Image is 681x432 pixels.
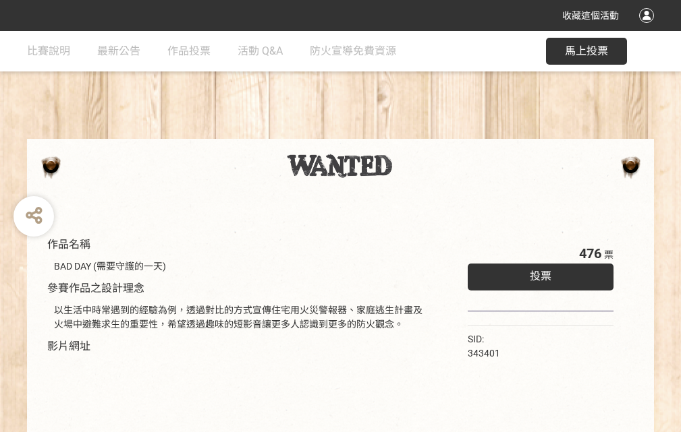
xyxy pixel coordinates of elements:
a: 最新公告 [97,31,140,71]
a: 防火宣導免費資源 [310,31,396,71]
span: SID: 343401 [468,334,500,359]
span: 活動 Q&A [238,44,283,57]
span: 作品名稱 [47,238,90,251]
span: 比賽說明 [27,44,70,57]
span: 防火宣導免費資源 [310,44,396,57]
span: 作品投票 [167,44,211,57]
span: 投票 [530,270,551,282]
span: 參賽作品之設計理念 [47,282,144,295]
div: BAD DAY (需要守護的一天) [54,259,427,274]
iframe: Facebook Share [503,332,571,346]
span: 最新公告 [97,44,140,57]
span: 收藏這個活動 [562,10,619,21]
span: 票 [604,249,614,260]
span: 馬上投票 [565,44,608,57]
a: 作品投票 [167,31,211,71]
div: 以生活中時常遇到的經驗為例，透過對比的方式宣傳住宅用火災警報器、家庭逃生計畫及火場中避難求生的重要性，希望透過趣味的短影音讓更多人認識到更多的防火觀念。 [54,303,427,332]
a: 比賽說明 [27,31,70,71]
button: 馬上投票 [546,38,627,65]
span: 476 [579,245,601,261]
a: 活動 Q&A [238,31,283,71]
span: 影片網址 [47,340,90,352]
